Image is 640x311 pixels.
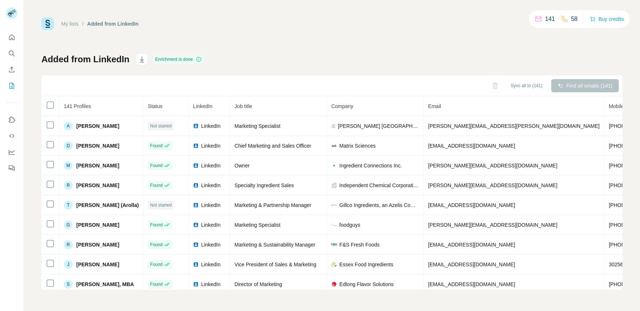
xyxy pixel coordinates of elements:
[193,103,212,109] span: LinkedIn
[64,161,73,170] div: M
[64,103,91,109] span: 141 Profiles
[428,103,441,109] span: Email
[64,122,73,130] div: A
[76,201,139,209] span: [PERSON_NAME] (Arolla)
[148,103,162,109] span: Status
[64,141,73,150] div: D
[76,122,119,130] span: [PERSON_NAME]
[64,240,73,249] div: R
[76,182,119,189] span: [PERSON_NAME]
[76,162,119,169] span: [PERSON_NAME]
[76,261,119,268] span: [PERSON_NAME]
[76,142,119,149] span: [PERSON_NAME]
[76,281,134,288] span: [PERSON_NAME], MBA
[64,280,73,289] div: S
[609,103,624,109] span: Mobile
[64,260,73,269] div: J
[76,221,119,229] span: [PERSON_NAME]
[331,103,353,109] span: Company
[64,201,73,210] div: T
[76,241,119,248] span: [PERSON_NAME]
[64,221,73,229] div: G
[64,181,73,190] div: R
[234,103,252,109] span: Job title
